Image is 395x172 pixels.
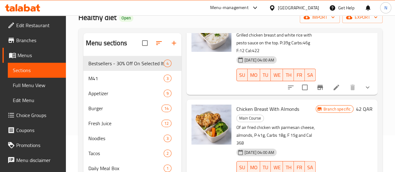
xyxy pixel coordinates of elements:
span: Edit Restaurant [16,22,61,29]
span: TH [285,71,291,80]
span: [DATE] 04:00 AM [242,150,277,155]
button: WE [271,69,283,81]
span: Noodles [88,135,164,142]
span: SA [307,163,313,172]
a: Menus [2,48,66,63]
div: [GEOGRAPHIC_DATA] [278,4,319,11]
span: 12 [162,120,171,126]
a: Sections [8,63,66,78]
div: items [164,75,171,82]
svg: Show Choices [364,84,371,91]
a: Branches [2,33,66,48]
span: Burger [88,105,161,112]
span: Daily Meal Box [88,165,164,172]
span: Promotions [16,141,61,149]
button: delete [345,80,360,95]
button: MO [248,69,260,81]
a: Full Menu View [8,78,66,93]
img: Chicken Breast With Almonds [191,105,231,145]
div: Burger14 [83,101,181,116]
a: Edit Menu [8,93,66,108]
div: items [164,60,171,67]
div: Open [119,14,133,22]
span: Edit Menu [13,96,61,104]
span: 9 [164,91,171,96]
span: FR [296,71,302,80]
span: Chicken Breast With Almonds [236,104,299,114]
span: 4 [164,61,171,66]
button: FR [294,69,304,81]
span: Branch specific [321,106,353,112]
span: 3 [164,135,171,141]
span: Fresh Juice [88,120,161,127]
span: SU [239,163,245,172]
span: Coupons [16,126,61,134]
p: Of air fried chicken with parmesan cheese, almonds, P 41g, Carbs 18g, F 15g and Cal 368 [236,124,316,147]
span: Menu disclaimer [16,156,61,164]
div: Fresh Juice12 [83,116,181,131]
button: Add section [166,36,181,51]
span: Select to update [298,81,311,94]
span: WE [273,71,280,80]
h6: 42 QAR [356,105,373,113]
a: Choice Groups [2,108,66,123]
a: Edit Restaurant [2,18,66,33]
div: items [164,150,171,157]
span: MO [250,163,258,172]
div: Main Course [236,115,264,122]
div: Tacos2 [83,146,181,161]
span: export [347,13,378,21]
span: Main Course [237,115,264,122]
button: show more [360,80,375,95]
span: TU [263,163,268,172]
span: Menus [17,52,61,59]
span: FR [296,163,302,172]
span: Choice Groups [16,111,61,119]
button: SA [305,69,316,81]
button: TU [260,69,271,81]
a: Menu disclaimer [2,153,66,168]
div: M413 [83,71,181,86]
span: [DATE] 04:00 AM [242,57,277,63]
button: Branch-specific-item [313,80,328,95]
div: Appetizer [88,90,164,97]
span: MO [250,71,258,80]
a: Coupons [2,123,66,138]
span: TU [263,71,268,80]
span: TH [285,163,291,172]
a: Edit menu item [333,84,340,91]
span: Bestsellers - 30% Off On Selected Items [88,60,164,67]
span: 3 [164,76,171,81]
span: Tacos [88,150,164,157]
span: N [384,4,387,11]
span: Sections [13,66,61,74]
button: TH [283,69,294,81]
span: WE [273,163,280,172]
button: SU [236,69,248,81]
button: export [342,12,383,23]
div: Menu-management [210,4,249,12]
button: sort-choices [283,80,298,95]
div: Appetizer9 [83,86,181,101]
span: 2 [164,150,171,156]
div: Bestsellers - 30% Off On Selected Items4 [83,56,181,71]
span: Select all sections [138,37,151,50]
span: SU [239,71,245,80]
span: import [305,13,335,21]
span: 1 [164,165,171,171]
span: Open [119,15,133,21]
span: Sort sections [151,36,166,51]
h2: Menu sections [86,38,127,48]
div: items [164,165,171,172]
button: import [300,12,340,23]
a: Promotions [2,138,66,153]
span: M41 [88,75,164,82]
div: items [161,105,171,112]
